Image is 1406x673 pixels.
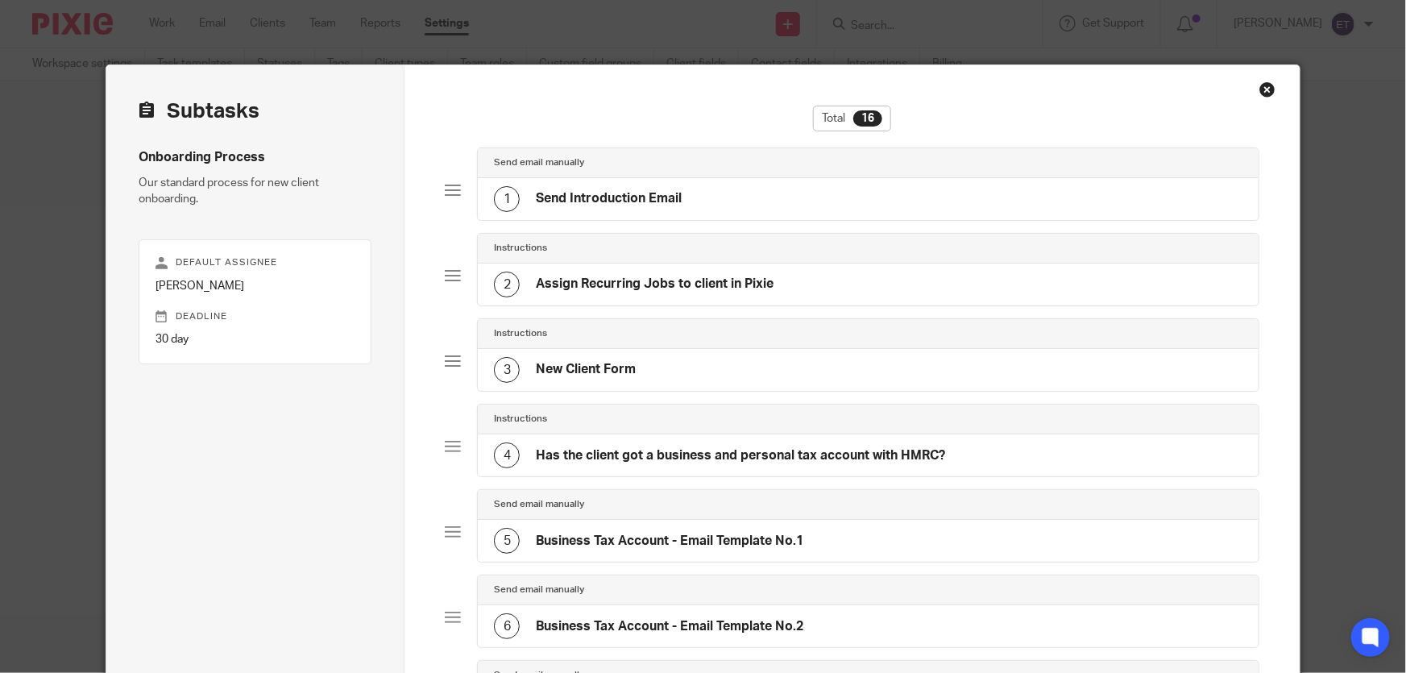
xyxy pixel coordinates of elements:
[536,533,803,550] h4: Business Tax Account - Email Template No.1
[494,442,520,468] div: 4
[494,327,547,340] h4: Instructions
[139,149,371,166] h4: Onboarding Process
[494,357,520,383] div: 3
[536,190,682,207] h4: Send Introduction Email
[494,413,547,426] h4: Instructions
[494,156,584,169] h4: Send email manually
[494,186,520,212] div: 1
[1259,81,1275,98] div: Close this dialog window
[536,447,945,464] h4: Has the client got a business and personal tax account with HMRC?
[494,498,584,511] h4: Send email manually
[139,175,371,208] p: Our standard process for new client onboarding.
[156,310,355,323] p: Deadline
[813,106,891,131] div: Total
[494,613,520,639] div: 6
[156,331,355,347] p: 30 day
[156,278,355,294] p: [PERSON_NAME]
[156,256,355,269] p: Default assignee
[494,242,547,255] h4: Instructions
[536,618,803,635] h4: Business Tax Account - Email Template No.2
[494,272,520,297] div: 2
[536,361,636,378] h4: New Client Form
[494,528,520,554] div: 5
[536,276,774,293] h4: Assign Recurring Jobs to client in Pixie
[853,110,882,127] div: 16
[494,584,584,596] h4: Send email manually
[139,98,259,125] h2: Subtasks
